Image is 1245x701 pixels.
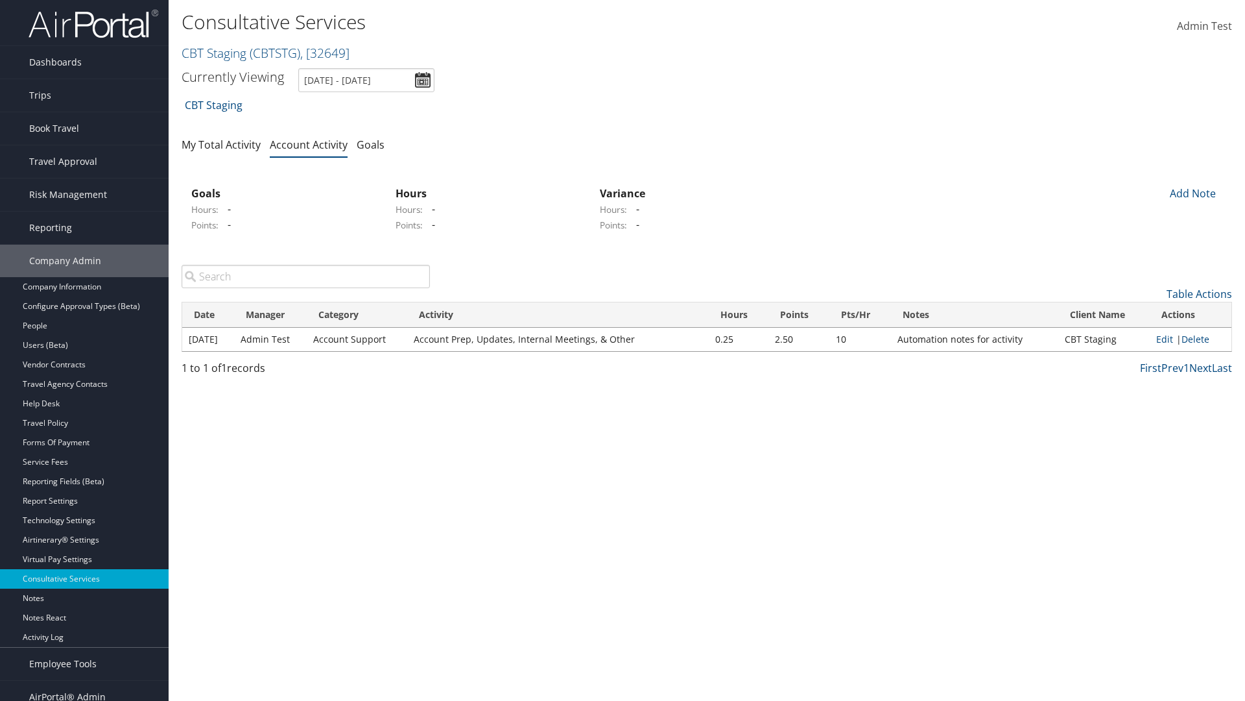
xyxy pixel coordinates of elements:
[891,328,1058,351] td: Automation notes for activity
[1161,186,1222,201] div: Add Note
[357,138,385,152] a: Goals
[600,203,627,216] label: Hours:
[182,302,234,328] th: Date: activate to sort column ascending
[185,92,243,118] a: CBT Staging
[1150,328,1231,351] td: |
[425,217,435,232] span: -
[407,302,709,328] th: Activity: activate to sort column ascending
[270,138,348,152] a: Account Activity
[1177,19,1232,33] span: Admin Test
[221,202,231,216] span: -
[407,328,709,351] td: Account Prep, Updates, Internal Meetings, & Other
[1189,361,1212,375] a: Next
[191,203,219,216] label: Hours:
[182,8,882,36] h1: Consultative Services
[600,219,627,232] label: Points:
[29,8,158,39] img: airportal-logo.png
[250,44,300,62] span: ( CBTSTG )
[221,361,227,375] span: 1
[234,302,307,328] th: Manager: activate to sort column ascending
[425,202,435,216] span: -
[182,44,350,62] a: CBT Staging
[29,145,97,178] span: Travel Approval
[396,219,423,232] label: Points:
[29,178,107,211] span: Risk Management
[1150,302,1231,328] th: Actions
[829,328,891,351] td: 10
[307,328,407,351] td: Account Support
[768,302,829,328] th: Points
[221,217,231,232] span: -
[29,112,79,145] span: Book Travel
[768,328,829,351] td: 2.50
[234,328,307,351] td: Admin Test
[300,44,350,62] span: , [ 32649 ]
[191,186,220,201] strong: Goals
[182,138,261,152] a: My Total Activity
[1183,361,1189,375] a: 1
[182,328,234,351] td: [DATE]
[307,302,407,328] th: Category: activate to sort column ascending
[1177,6,1232,47] a: Admin Test
[182,68,284,86] h3: Currently Viewing
[829,302,891,328] th: Pts/Hr
[29,648,97,680] span: Employee Tools
[298,68,434,92] input: [DATE] - [DATE]
[891,302,1058,328] th: Notes
[191,219,219,232] label: Points:
[630,202,639,216] span: -
[396,186,427,201] strong: Hours
[1181,333,1209,345] a: Delete
[29,245,101,277] span: Company Admin
[1167,287,1232,301] a: Table Actions
[1212,361,1232,375] a: Last
[182,360,430,382] div: 1 to 1 of records
[1058,328,1150,351] td: CBT Staging
[29,79,51,112] span: Trips
[630,217,639,232] span: -
[709,328,768,351] td: 0.25
[1161,361,1183,375] a: Prev
[1140,361,1161,375] a: First
[1058,302,1150,328] th: Client Name
[600,186,645,201] strong: Variance
[29,212,72,244] span: Reporting
[396,203,423,216] label: Hours:
[29,46,82,79] span: Dashboards
[709,302,768,328] th: Hours
[182,265,430,288] input: Search
[1156,333,1173,345] a: Edit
